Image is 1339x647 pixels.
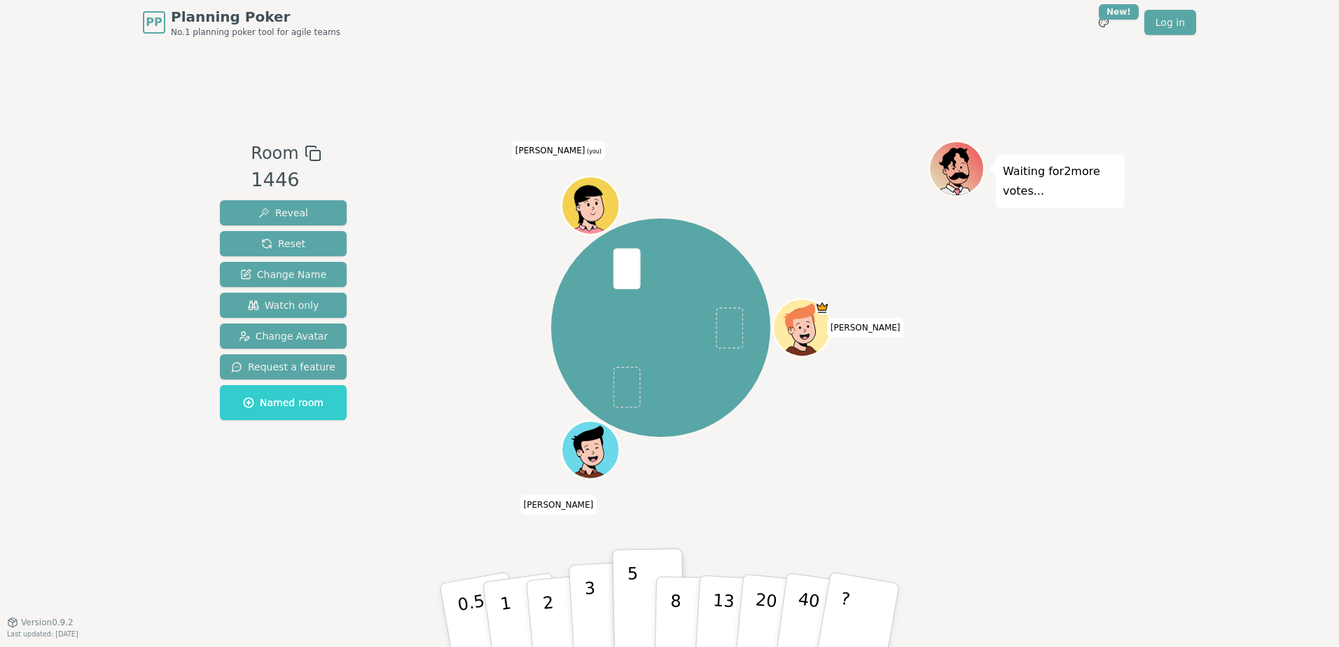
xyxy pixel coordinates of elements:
[220,354,347,380] button: Request a feature
[563,179,618,233] button: Click to change your avatar
[627,564,639,639] p: 5
[21,617,74,628] span: Version 0.9.2
[1099,4,1139,20] div: New!
[251,141,298,166] span: Room
[7,617,74,628] button: Version0.9.2
[220,231,347,256] button: Reset
[814,300,829,315] span: Igor is the host
[585,148,602,155] span: (you)
[239,329,328,343] span: Change Avatar
[1144,10,1196,35] a: Log in
[827,318,904,338] span: Click to change your name
[220,385,347,420] button: Named room
[520,495,597,515] span: Click to change your name
[261,237,305,251] span: Reset
[143,7,340,38] a: PPPlanning PokerNo.1 planning poker tool for agile teams
[1091,10,1116,35] button: New!
[251,166,321,195] div: 1446
[146,14,162,31] span: PP
[243,396,324,410] span: Named room
[1003,162,1118,201] p: Waiting for 2 more votes...
[220,323,347,349] button: Change Avatar
[7,630,78,638] span: Last updated: [DATE]
[220,200,347,225] button: Reveal
[248,298,319,312] span: Watch only
[258,206,308,220] span: Reveal
[512,141,605,160] span: Click to change your name
[231,360,335,374] span: Request a feature
[220,262,347,287] button: Change Name
[240,267,326,281] span: Change Name
[171,27,340,38] span: No.1 planning poker tool for agile teams
[171,7,340,27] span: Planning Poker
[220,293,347,318] button: Watch only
